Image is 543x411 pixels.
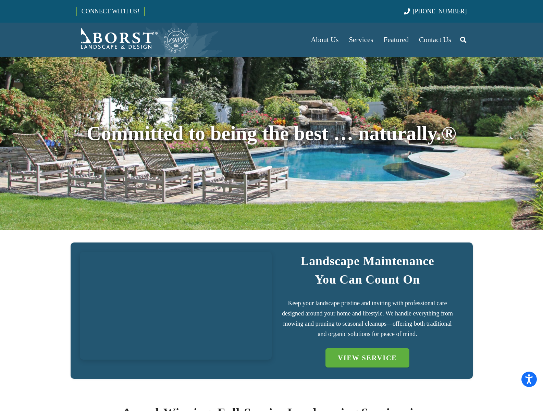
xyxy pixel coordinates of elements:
[306,23,344,57] a: About Us
[404,8,467,15] a: [PHONE_NUMBER]
[282,300,453,337] span: Keep your landscape pristine and inviting with professional care designed around your home and li...
[325,348,409,368] a: VIEW SERVICE
[311,36,338,44] span: About Us
[344,23,378,57] a: Services
[80,252,272,360] a: IMG_7723 (1)
[349,36,373,44] span: Services
[77,3,144,20] a: CONNECT WITH US!
[456,31,470,48] a: Search
[414,23,456,57] a: Contact Us
[419,36,451,44] span: Contact Us
[87,122,456,145] span: Committed to being the best … naturally.®
[413,8,467,15] span: [PHONE_NUMBER]
[384,36,409,44] span: Featured
[315,273,420,286] strong: You Can Count On
[379,23,414,57] a: Featured
[300,254,434,268] strong: Landscape Maintenance
[76,26,190,53] a: Borst-Logo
